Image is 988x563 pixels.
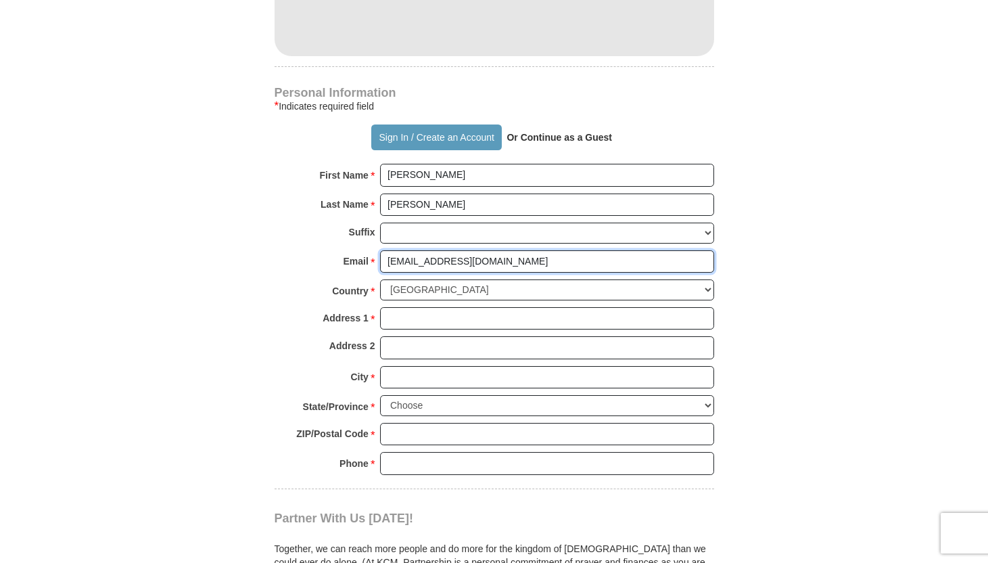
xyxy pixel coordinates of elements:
strong: Or Continue as a Guest [507,132,612,143]
strong: State/Province [303,397,369,416]
button: Sign In / Create an Account [371,125,502,150]
strong: First Name [320,166,369,185]
div: Indicates required field [275,98,714,114]
strong: Address 2 [329,336,375,355]
span: Partner With Us [DATE]! [275,512,414,525]
strong: City [350,367,368,386]
strong: Country [332,281,369,300]
strong: ZIP/Postal Code [296,424,369,443]
strong: Email [344,252,369,271]
h4: Personal Information [275,87,714,98]
strong: Suffix [349,223,375,242]
strong: Address 1 [323,309,369,328]
strong: Last Name [321,195,369,214]
strong: Phone [339,454,369,473]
